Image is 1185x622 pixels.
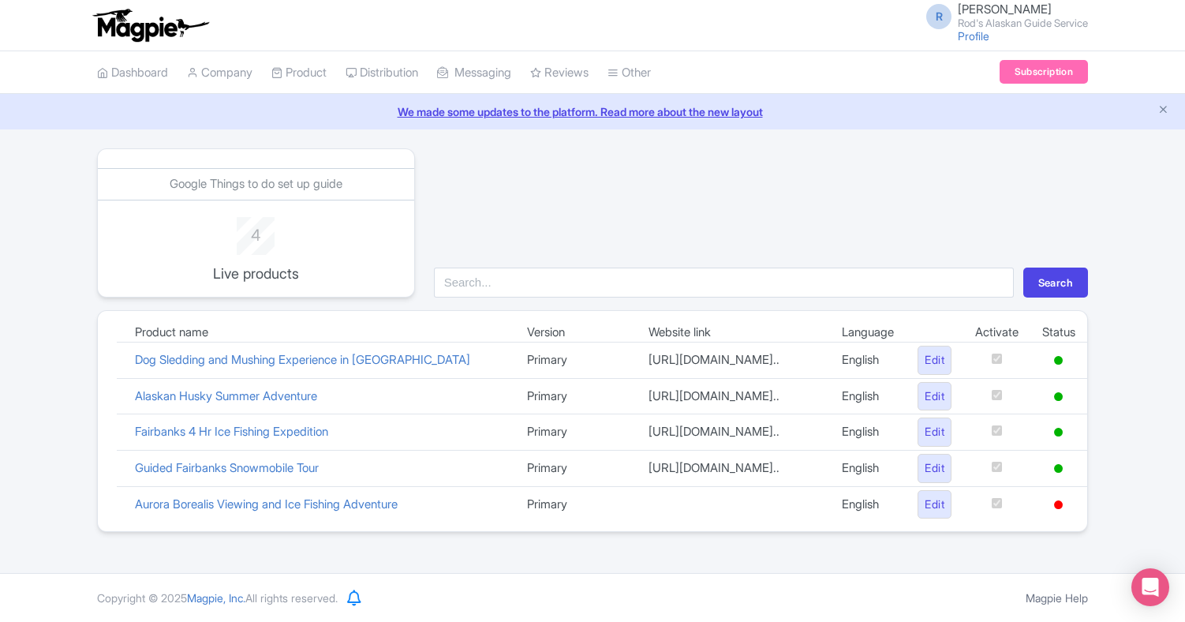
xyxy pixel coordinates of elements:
[515,486,637,522] td: Primary
[515,414,637,451] td: Primary
[9,103,1176,120] a: We made some updates to the platform. Read more about the new layout
[135,388,317,403] a: Alaskan Husky Summer Adventure
[187,591,245,605] span: Magpie, Inc.
[515,343,637,379] td: Primary
[1157,102,1169,120] button: Close announcement
[135,424,328,439] a: Fairbanks 4 Hr Ice Fishing Expedition
[170,176,342,191] a: Google Things to do set up guide
[191,217,320,247] div: 4
[918,382,951,411] a: Edit
[187,51,252,95] a: Company
[135,352,470,367] a: Dog Sledding and Mushing Experience in [GEOGRAPHIC_DATA]
[123,324,515,343] td: Product name
[271,51,327,95] a: Product
[830,343,906,379] td: English
[918,418,951,447] a: Edit
[515,378,637,414] td: Primary
[830,324,906,343] td: Language
[637,378,831,414] td: [URL][DOMAIN_NAME]..
[637,324,831,343] td: Website link
[963,324,1030,343] td: Activate
[958,2,1052,17] span: [PERSON_NAME]
[637,343,831,379] td: [URL][DOMAIN_NAME]..
[135,460,319,475] a: Guided Fairbanks Snowmobile Tour
[191,263,320,284] p: Live products
[1026,591,1088,605] a: Magpie Help
[434,268,1014,298] input: Search...
[830,486,906,522] td: English
[917,3,1088,28] a: R [PERSON_NAME] Rod's Alaskan Guide Service
[918,490,951,519] a: Edit
[97,51,168,95] a: Dashboard
[607,51,651,95] a: Other
[1030,324,1087,343] td: Status
[1131,568,1169,606] div: Open Intercom Messenger
[135,496,398,511] a: Aurora Borealis Viewing and Ice Fishing Adventure
[530,51,589,95] a: Reviews
[958,29,989,43] a: Profile
[1023,268,1088,298] button: Search
[515,324,637,343] td: Version
[830,414,906,451] td: English
[515,450,637,486] td: Primary
[437,51,511,95] a: Messaging
[918,454,951,483] a: Edit
[830,378,906,414] td: English
[830,450,906,486] td: English
[637,450,831,486] td: [URL][DOMAIN_NAME]..
[89,8,211,43] img: logo-ab69f6fb50320c5b225c76a69d11143b.png
[1000,60,1088,84] a: Subscription
[926,4,951,29] span: R
[637,414,831,451] td: [URL][DOMAIN_NAME]..
[88,590,347,606] div: Copyright © 2025 All rights reserved.
[346,51,418,95] a: Distribution
[918,346,951,375] a: Edit
[958,18,1088,28] small: Rod's Alaskan Guide Service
